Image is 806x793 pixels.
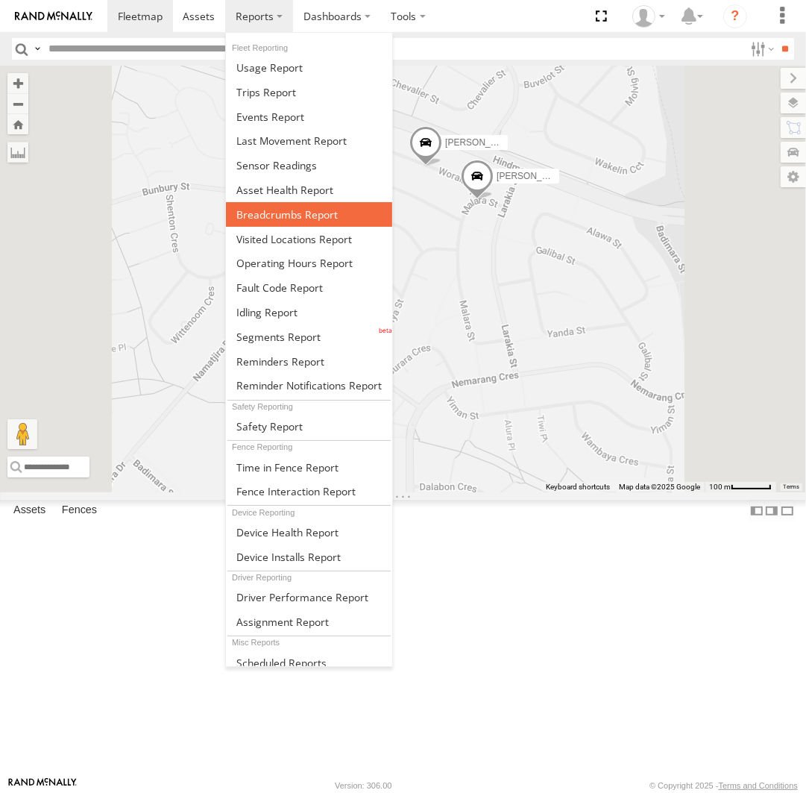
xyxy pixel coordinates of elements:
a: Visit our Website [8,778,77,793]
a: Fence Interaction Report [226,479,392,504]
span: 100 m [709,483,731,491]
span: [PERSON_NAME] [445,137,519,148]
a: Terms and Conditions [719,781,798,790]
a: Terms (opens in new tab) [784,483,799,489]
a: Fault Code Report [226,275,392,300]
label: Search Query [31,38,43,60]
label: Search Filter Options [745,38,777,60]
a: Last Movement Report [226,128,392,153]
a: Sensor Readings [226,153,392,178]
a: Safety Report [226,414,392,439]
a: Full Events Report [226,104,392,129]
span: [PERSON_NAME] [497,171,570,181]
a: Asset Health Report [226,178,392,202]
a: Device Health Report [226,520,392,545]
a: Service Reminder Notifications Report [226,374,392,398]
a: Idling Report [226,300,392,325]
button: Zoom Home [7,114,28,134]
img: rand-logo.svg [15,11,92,22]
a: Usage Report [226,55,392,80]
i: ? [723,4,747,28]
label: Assets [6,501,53,521]
a: Visited Locations Report [226,227,392,251]
a: Assignment Report [226,609,392,634]
a: Scheduled Reports [226,651,392,675]
a: Asset Operating Hours Report [226,251,392,275]
div: Helen Mason [627,5,670,28]
div: Version: 306.00 [335,781,391,790]
span: Map data ©2025 Google [619,483,700,491]
label: Dock Summary Table to the Right [764,500,779,521]
a: Driver Performance Report [226,585,392,609]
a: Segments Report [226,325,392,349]
a: Reminders Report [226,349,392,374]
label: Map Settings [781,166,806,187]
a: Time in Fences Report [226,455,392,480]
label: Measure [7,142,28,163]
button: Map Scale: 100 m per 51 pixels [705,482,776,492]
div: © Copyright 2025 - [649,781,798,790]
button: Zoom out [7,93,28,114]
label: Hide Summary Table [780,500,795,521]
label: Fences [54,501,104,521]
button: Drag Pegman onto the map to open Street View [7,419,37,449]
button: Zoom in [7,73,28,93]
button: Keyboard shortcuts [546,482,610,492]
a: Breadcrumbs Report [226,202,392,227]
a: Device Installs Report [226,545,392,569]
label: Dock Summary Table to the Left [749,500,764,521]
a: Trips Report [226,80,392,104]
